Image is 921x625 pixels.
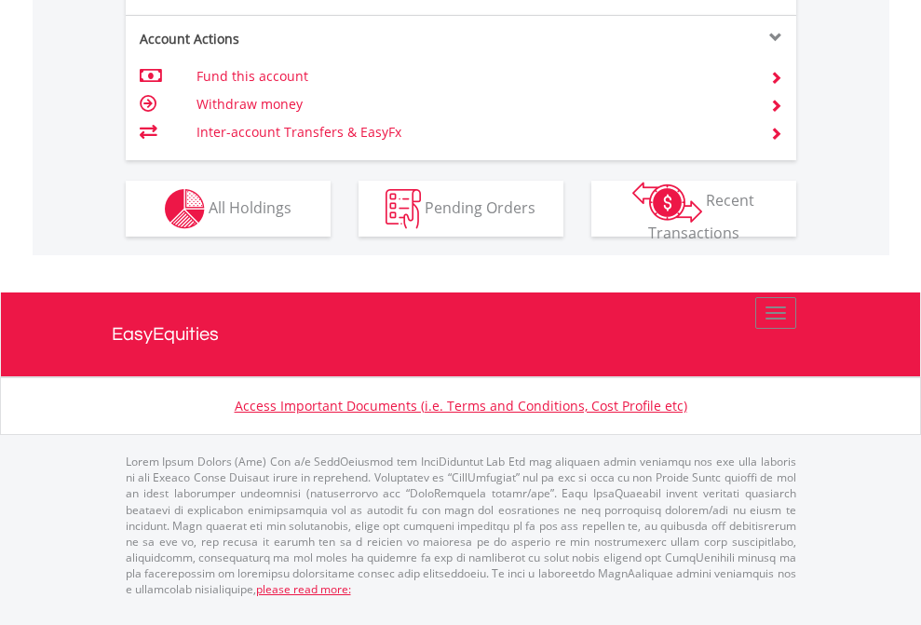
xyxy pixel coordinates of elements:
[359,181,563,237] button: Pending Orders
[386,189,421,229] img: pending_instructions-wht.png
[196,90,747,118] td: Withdraw money
[196,62,747,90] td: Fund this account
[126,181,331,237] button: All Holdings
[196,118,747,146] td: Inter-account Transfers & EasyFx
[126,30,461,48] div: Account Actions
[112,292,810,376] a: EasyEquities
[235,397,687,414] a: Access Important Documents (i.e. Terms and Conditions, Cost Profile etc)
[126,454,796,597] p: Lorem Ipsum Dolors (Ame) Con a/e SeddOeiusmod tem InciDiduntut Lab Etd mag aliquaen admin veniamq...
[632,182,702,223] img: transactions-zar-wht.png
[591,181,796,237] button: Recent Transactions
[425,197,535,217] span: Pending Orders
[256,581,351,597] a: please read more:
[165,189,205,229] img: holdings-wht.png
[209,197,291,217] span: All Holdings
